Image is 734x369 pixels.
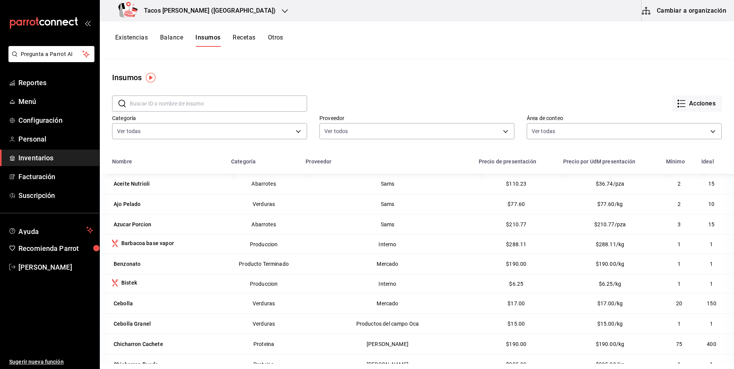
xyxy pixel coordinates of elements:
[18,77,93,88] span: Reportes
[21,50,83,58] span: Pregunta a Parrot AI
[5,56,94,64] a: Pregunta a Parrot AI
[114,180,150,188] div: Aceite Nutrioli
[708,181,714,187] span: 15
[324,127,348,135] span: Ver todos
[301,313,474,334] td: Productos del campo Oca
[18,153,93,163] span: Inventarios
[114,300,133,307] div: Cebolla
[506,361,526,367] span: $205.00
[710,241,713,247] span: 1
[18,243,93,254] span: Recomienda Parrot
[84,20,91,26] button: open_drawer_menu
[115,34,148,47] button: Existencias
[112,279,118,287] svg: Insumo producido
[121,239,174,247] div: Barbacoa base vapor
[678,281,681,287] span: 1
[676,300,682,306] span: 20
[114,200,141,208] div: Ajo Pelado
[594,221,626,227] span: $210.77/pza
[508,201,525,207] span: $77.60
[506,181,526,187] span: $110.23
[563,158,635,165] div: Precio por UdM presentación
[508,321,525,327] span: $15.00
[18,190,93,201] span: Suscripción
[707,341,716,347] span: 400
[226,174,301,194] td: Abarrotes
[306,158,331,165] div: Proveedor
[666,158,685,165] div: Mínimo
[117,127,141,135] span: Ver todas
[114,320,151,328] div: Cebolla Granel
[596,361,625,367] span: $205.00/kg
[112,72,142,83] div: Insumos
[710,361,713,367] span: 1
[708,221,714,227] span: 15
[678,241,681,247] span: 1
[114,361,158,368] div: Chicharron Rueda
[18,96,93,107] span: Menú
[708,201,714,207] span: 10
[114,260,141,268] div: Benzonato
[672,96,722,112] button: Acciones
[9,358,93,366] span: Sugerir nueva función
[112,158,132,165] div: Nombre
[599,281,621,287] span: $6.25/kg
[707,300,716,306] span: 150
[506,241,526,247] span: $288.11
[301,214,474,234] td: Sams
[301,174,474,194] td: Sams
[226,194,301,214] td: Verduras
[301,334,474,354] td: [PERSON_NAME]
[138,6,276,15] h3: Tacos [PERSON_NAME] ([GEOGRAPHIC_DATA])
[226,214,301,234] td: Abarrotes
[596,241,625,247] span: $288.11/kg
[509,281,523,287] span: $6.25
[678,221,681,227] span: 3
[115,34,283,47] div: navigation tabs
[301,194,474,214] td: Sams
[130,96,307,111] input: Buscar ID o nombre de insumo
[479,158,536,165] div: Precio de presentación
[506,221,526,227] span: $210.77
[146,73,155,82] img: Tooltip marker
[18,115,93,125] span: Configuración
[112,115,307,121] label: Categoría
[597,201,623,207] span: $77.60/kg
[226,313,301,334] td: Verduras
[301,254,474,274] td: Mercado
[508,300,525,306] span: $17.00
[597,300,623,306] span: $17.00/kg
[676,341,682,347] span: 75
[18,171,93,182] span: Facturación
[226,274,301,293] td: Produccion
[532,127,555,135] span: Ver todas
[268,34,283,47] button: Otros
[195,34,220,47] button: Insumos
[678,181,681,187] span: 2
[18,262,93,272] span: [PERSON_NAME]
[678,321,681,327] span: 1
[18,134,93,144] span: Personal
[506,261,526,267] span: $190.00
[710,261,713,267] span: 1
[231,158,256,165] div: Categoría
[301,274,474,293] td: Interno
[596,181,625,187] span: $36.74/pza
[121,279,137,287] div: Bistek
[301,293,474,313] td: Mercado
[233,34,255,47] button: Recetas
[301,234,474,254] td: Interno
[160,34,183,47] button: Balance
[678,261,681,267] span: 1
[597,321,623,327] span: $15.00/kg
[226,254,301,274] td: Producto Terminado
[226,293,301,313] td: Verduras
[678,361,681,367] span: 1
[527,115,722,121] label: Área de conteo
[710,281,713,287] span: 1
[319,115,514,121] label: Proveedor
[8,46,94,62] button: Pregunta a Parrot AI
[114,221,151,228] div: Azucar Porcion
[112,239,118,247] svg: Insumo producido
